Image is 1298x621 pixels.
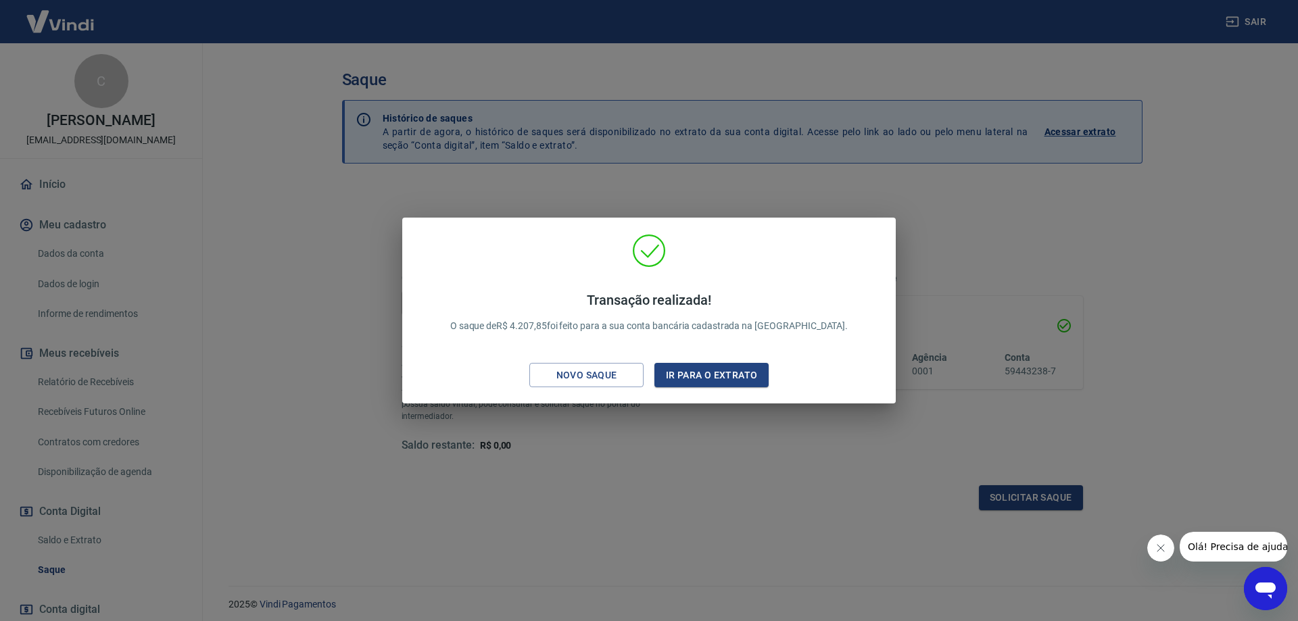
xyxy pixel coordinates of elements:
[450,292,848,308] h4: Transação realizada!
[540,367,633,384] div: Novo saque
[529,363,644,388] button: Novo saque
[8,9,114,20] span: Olá! Precisa de ajuda?
[1180,532,1287,562] iframe: Mensagem da empresa
[654,363,769,388] button: Ir para o extrato
[450,292,848,333] p: O saque de R$ 4.207,85 foi feito para a sua conta bancária cadastrada na [GEOGRAPHIC_DATA].
[1147,535,1174,562] iframe: Fechar mensagem
[1244,567,1287,610] iframe: Botão para abrir a janela de mensagens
